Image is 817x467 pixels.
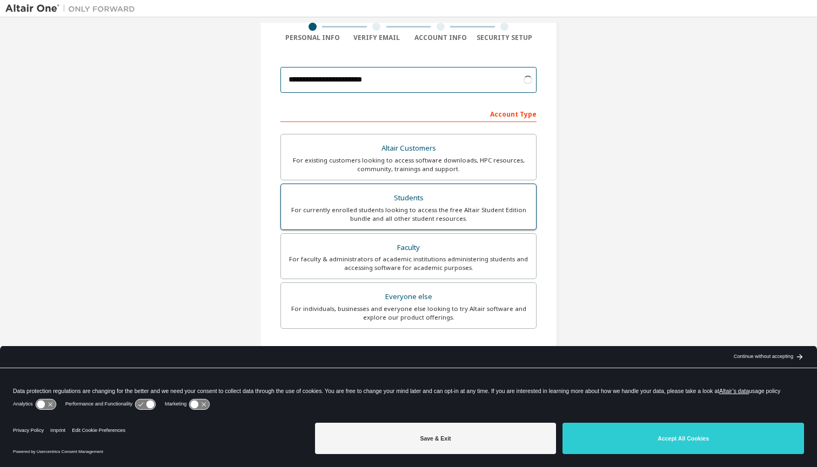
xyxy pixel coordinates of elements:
[5,3,140,14] img: Altair One
[287,289,530,304] div: Everyone else
[408,33,473,42] div: Account Info
[280,105,537,122] div: Account Type
[287,240,530,255] div: Faculty
[287,191,530,206] div: Students
[287,206,530,223] div: For currently enrolled students looking to access the free Altair Student Edition bundle and all ...
[287,156,530,173] div: For existing customers looking to access software downloads, HPC resources, community, trainings ...
[473,33,537,42] div: Security Setup
[287,304,530,322] div: For individuals, businesses and everyone else looking to try Altair software and explore our prod...
[280,33,345,42] div: Personal Info
[287,141,530,156] div: Altair Customers
[345,33,409,42] div: Verify Email
[287,255,530,272] div: For faculty & administrators of academic institutions administering students and accessing softwa...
